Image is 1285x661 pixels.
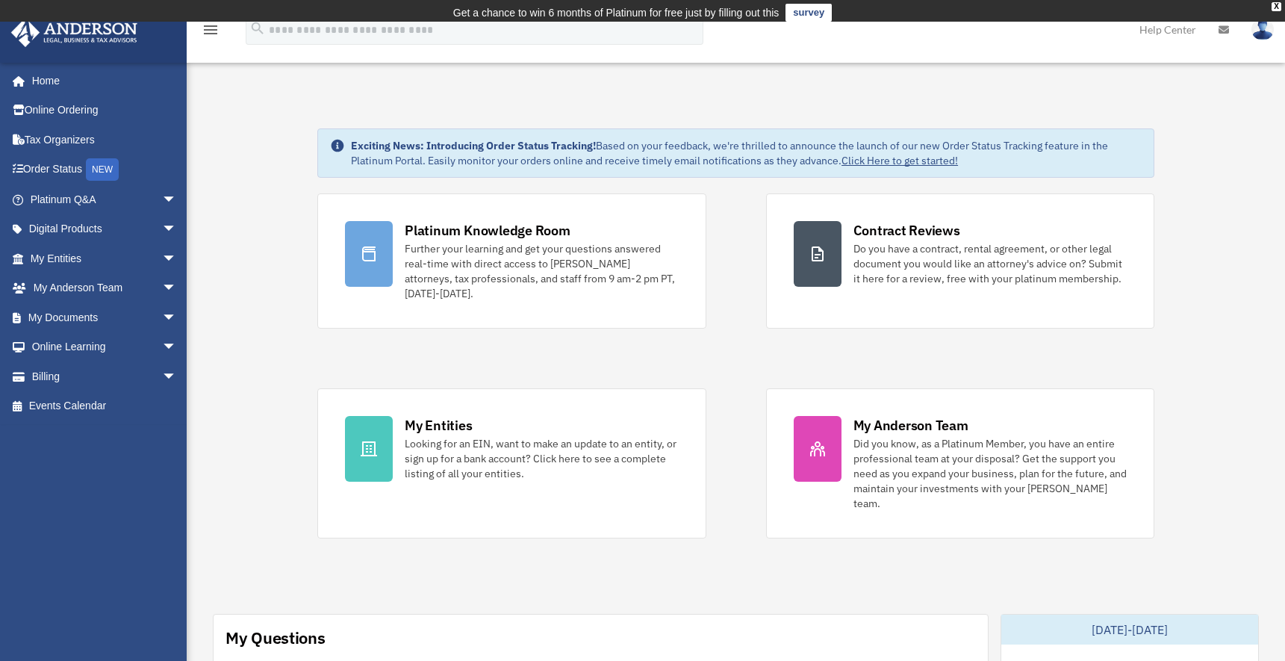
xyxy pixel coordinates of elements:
span: arrow_drop_down [162,243,192,274]
span: arrow_drop_down [162,214,192,245]
a: Tax Organizers [10,125,199,155]
a: Click Here to get started! [841,154,958,167]
a: Home [10,66,192,96]
a: Billingarrow_drop_down [10,361,199,391]
span: arrow_drop_down [162,361,192,392]
div: Platinum Knowledge Room [405,221,570,240]
span: arrow_drop_down [162,332,192,363]
a: Platinum Knowledge Room Further your learning and get your questions answered real-time with dire... [317,193,706,329]
div: My Questions [225,627,326,649]
span: arrow_drop_down [162,184,192,215]
img: User Pic [1251,19,1274,40]
a: Online Ordering [10,96,199,125]
img: Anderson Advisors Platinum Portal [7,18,142,47]
div: close [1272,2,1281,11]
a: Online Learningarrow_drop_down [10,332,199,362]
div: NEW [86,158,119,181]
div: Contract Reviews [853,221,960,240]
a: My Anderson Teamarrow_drop_down [10,273,199,303]
a: Platinum Q&Aarrow_drop_down [10,184,199,214]
div: Did you know, as a Platinum Member, you have an entire professional team at your disposal? Get th... [853,436,1127,511]
div: Looking for an EIN, want to make an update to an entity, or sign up for a bank account? Click her... [405,436,678,481]
a: Events Calendar [10,391,199,421]
div: [DATE]-[DATE] [1001,615,1258,645]
i: menu [202,21,220,39]
strong: Exciting News: Introducing Order Status Tracking! [351,139,596,152]
div: My Entities [405,416,472,435]
a: survey [785,4,832,22]
div: Based on your feedback, we're thrilled to announce the launch of our new Order Status Tracking fe... [351,138,1142,168]
a: My Entitiesarrow_drop_down [10,243,199,273]
a: My Documentsarrow_drop_down [10,302,199,332]
div: Do you have a contract, rental agreement, or other legal document you would like an attorney's ad... [853,241,1127,286]
a: Contract Reviews Do you have a contract, rental agreement, or other legal document you would like... [766,193,1154,329]
a: Order StatusNEW [10,155,199,185]
span: arrow_drop_down [162,302,192,333]
a: menu [202,26,220,39]
i: search [249,20,266,37]
a: My Entities Looking for an EIN, want to make an update to an entity, or sign up for a bank accoun... [317,388,706,539]
a: My Anderson Team Did you know, as a Platinum Member, you have an entire professional team at your... [766,388,1154,539]
a: Digital Productsarrow_drop_down [10,214,199,244]
div: Further your learning and get your questions answered real-time with direct access to [PERSON_NAM... [405,241,678,301]
div: My Anderson Team [853,416,968,435]
span: arrow_drop_down [162,273,192,304]
div: Get a chance to win 6 months of Platinum for free just by filling out this [453,4,780,22]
